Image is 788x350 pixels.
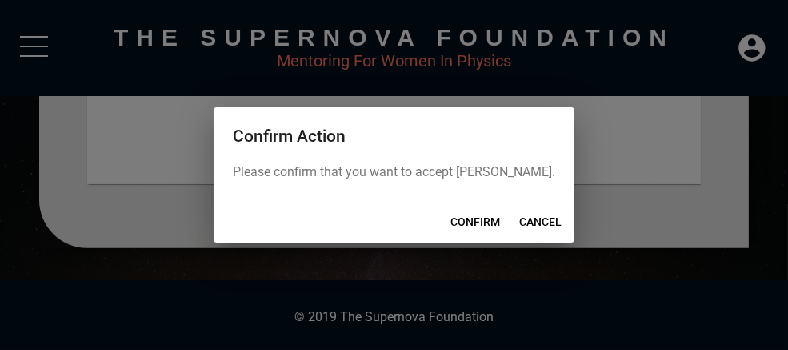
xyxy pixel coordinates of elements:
button: CONFIRM [444,207,506,237]
p: Please confirm that you want to accept [PERSON_NAME]. [233,163,555,182]
h2: Confirm Action [233,127,555,147]
span: CANCEL [519,212,562,232]
span: CONFIRM [450,212,500,232]
button: CANCEL [513,207,568,237]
